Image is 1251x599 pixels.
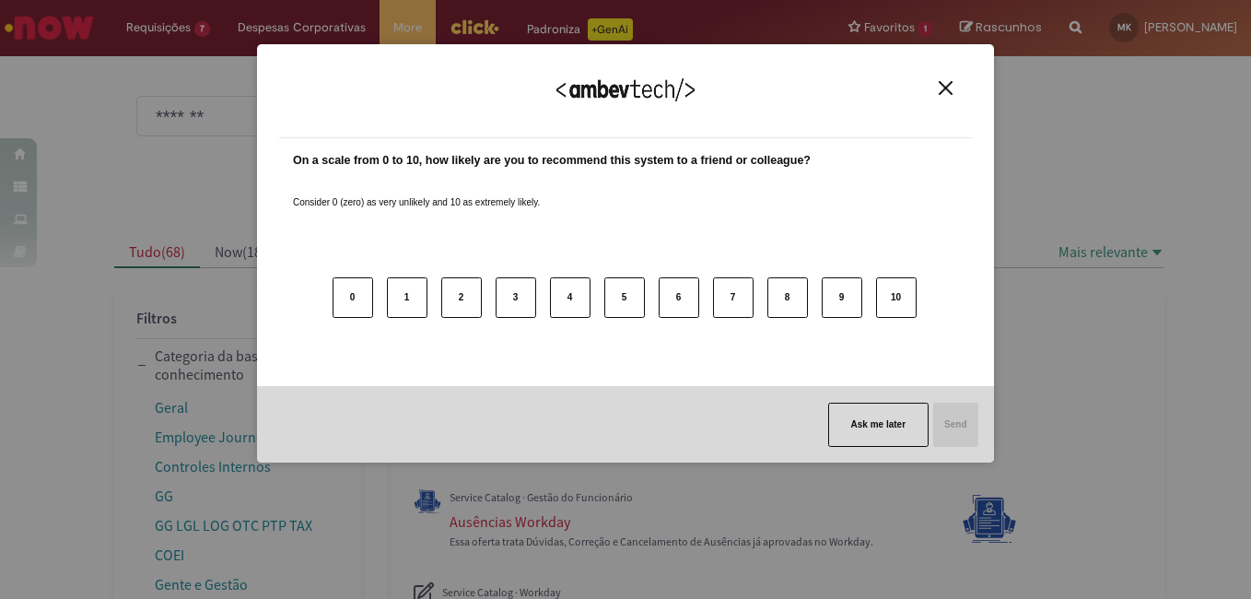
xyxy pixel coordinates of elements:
label: Consider 0 (zero) as very unlikely and 10 as extremely likely. [293,174,540,209]
button: 7 [713,277,754,318]
button: 2 [441,277,482,318]
button: 10 [876,277,917,318]
img: Close [939,81,953,95]
button: 3 [496,277,536,318]
button: 1 [387,277,427,318]
button: 0 [333,277,373,318]
label: On a scale from 0 to 10, how likely are you to recommend this system to a friend or colleague? [293,152,811,170]
img: Logo Ambevtech [556,78,695,101]
button: Ask me later [828,403,929,447]
button: 4 [550,277,590,318]
button: Close [933,80,958,96]
button: 8 [767,277,808,318]
button: 6 [659,277,699,318]
button: 9 [822,277,862,318]
button: 5 [604,277,645,318]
